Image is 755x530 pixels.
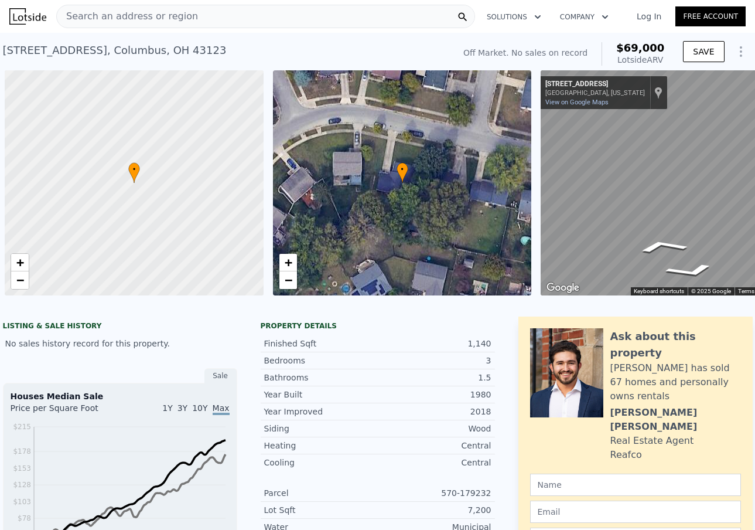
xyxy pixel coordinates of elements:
[13,481,31,489] tspan: $128
[530,501,741,523] input: Email
[729,40,753,63] button: Show Options
[213,403,230,415] span: Max
[284,273,292,287] span: −
[3,42,227,59] div: [STREET_ADDRESS] , Columbus , OH 43123
[13,423,31,431] tspan: $215
[3,321,237,333] div: LISTING & SALE HISTORY
[264,487,378,499] div: Parcel
[544,280,582,295] a: Open this area in Google Maps (opens a new window)
[284,255,292,270] span: +
[264,338,378,349] div: Finished Sqft
[378,457,491,468] div: Central
[616,54,664,66] div: Lotside ARV
[261,321,495,331] div: Property details
[654,86,662,99] a: Show location on map
[13,447,31,456] tspan: $178
[128,162,140,183] div: •
[177,403,187,413] span: 3Y
[551,6,618,28] button: Company
[463,47,587,59] div: Off Market. No sales on record
[16,255,24,270] span: +
[544,280,582,295] img: Google
[378,440,491,451] div: Central
[634,287,684,295] button: Keyboard shortcuts
[378,372,491,383] div: 1.5
[11,390,230,402] div: Houses Median Sale
[378,487,491,499] div: 570-179232
[57,9,198,23] span: Search an address or region
[691,288,731,294] span: © 2025 Google
[9,8,46,25] img: Lotside
[264,372,378,383] div: Bathrooms
[264,406,378,417] div: Year Improved
[477,6,551,28] button: Solutions
[11,254,29,271] a: Zoom in
[378,423,491,434] div: Wood
[545,80,645,89] div: [STREET_ADDRESS]
[530,474,741,496] input: Name
[397,162,408,183] div: •
[616,42,664,54] span: $69,000
[378,389,491,400] div: 1980
[264,355,378,366] div: Bedrooms
[264,504,378,516] div: Lot Sqft
[610,328,741,361] div: Ask about this property
[192,403,207,413] span: 10Y
[162,403,172,413] span: 1Y
[683,41,724,62] button: SAVE
[264,440,378,451] div: Heating
[610,406,741,434] div: [PERSON_NAME] [PERSON_NAME]
[378,406,491,417] div: 2018
[623,11,675,22] a: Log In
[738,288,754,294] a: Terms
[610,448,642,462] div: Reafco
[3,333,237,354] div: No sales history record for this property.
[16,273,24,287] span: −
[610,434,694,448] div: Real Estate Agent
[397,164,408,175] span: •
[279,271,297,289] a: Zoom out
[11,402,120,421] div: Price per Square Foot
[18,514,31,522] tspan: $78
[675,6,746,26] a: Free Account
[621,236,704,257] path: Go East, Nugget Dr
[378,504,491,516] div: 7,200
[378,338,491,349] div: 1,140
[204,368,237,383] div: Sale
[378,355,491,366] div: 3
[13,498,31,506] tspan: $103
[279,254,297,271] a: Zoom in
[545,89,645,97] div: [GEOGRAPHIC_DATA], [US_STATE]
[610,361,741,403] div: [PERSON_NAME] has sold 67 homes and personally owns rentals
[648,260,733,282] path: Go West, Nugget Dr
[128,164,140,175] span: •
[13,464,31,473] tspan: $153
[11,271,29,289] a: Zoom out
[264,389,378,400] div: Year Built
[264,457,378,468] div: Cooling
[545,98,609,106] a: View on Google Maps
[264,423,378,434] div: Siding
